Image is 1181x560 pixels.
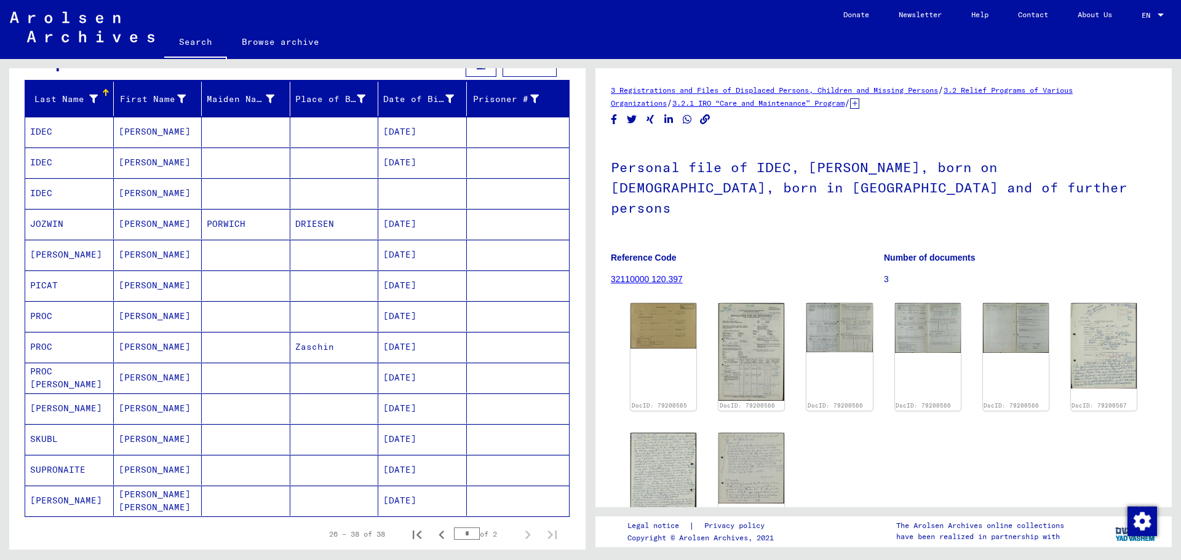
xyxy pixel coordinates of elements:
button: Share on WhatsApp [681,112,694,127]
mat-cell: IDEC [25,148,114,178]
mat-cell: [PERSON_NAME] [114,209,202,239]
mat-cell: [PERSON_NAME] [25,486,114,516]
button: Next page [515,522,540,546]
mat-cell: DRIESEN [290,209,379,239]
mat-cell: [DATE] [378,301,467,331]
div: | [627,519,779,532]
mat-cell: [PERSON_NAME] [PERSON_NAME] [114,486,202,516]
img: 003.jpg [895,303,961,353]
a: DocID: 79200566 [720,402,775,409]
mat-header-cell: First Name [114,82,202,116]
mat-cell: [PERSON_NAME] [114,363,202,393]
mat-cell: [DATE] [378,455,467,485]
a: DocID: 79200566 [808,402,863,409]
mat-cell: SUPRONAITE [25,455,114,485]
b: Number of documents [884,253,976,262]
img: 004.jpg [983,303,1049,352]
h1: Personal file of IDEC, [PERSON_NAME], born on [DEMOGRAPHIC_DATA], born in [GEOGRAPHIC_DATA] and o... [611,139,1156,234]
div: Maiden Name [207,89,290,109]
span: 38 [231,60,242,71]
mat-cell: [DATE] [378,424,467,454]
mat-cell: [PERSON_NAME] [25,240,114,270]
a: Browse archive [227,27,334,57]
span: EN [1142,11,1155,20]
b: Reference Code [611,253,677,262]
div: Prisoner # [472,89,555,109]
img: 001.jpg [718,303,784,401]
mat-header-cell: Maiden Name [202,82,290,116]
span: Filter [513,60,546,71]
img: 003.jpg [718,433,784,503]
mat-cell: JOZWIN [25,209,114,239]
img: Arolsen_neg.svg [10,12,154,42]
mat-cell: [DATE] [378,148,467,178]
span: / [667,97,672,108]
p: The Arolsen Archives online collections [896,520,1064,531]
mat-cell: [PERSON_NAME] [114,301,202,331]
div: Date of Birth [383,93,454,106]
p: have been realized in partnership with [896,531,1064,542]
div: of 2 [454,528,515,540]
a: Legal notice [627,519,689,532]
div: First Name [119,89,202,109]
mat-cell: [PERSON_NAME] [114,455,202,485]
p: 3 [884,273,1156,286]
a: Privacy policy [694,519,779,532]
mat-cell: SKUBL [25,424,114,454]
mat-cell: PROC [PERSON_NAME] [25,363,114,393]
mat-cell: IDEC [25,178,114,208]
mat-cell: PROC [25,301,114,331]
button: Share on Twitter [626,112,638,127]
div: Prisoner # [472,93,539,106]
div: Last Name [30,93,98,106]
a: 3.2.1 IRO “Care and Maintenance” Program [672,98,845,108]
button: Last page [540,522,565,546]
mat-cell: [PERSON_NAME] [114,148,202,178]
button: Share on LinkedIn [662,112,675,127]
div: First Name [119,93,186,106]
div: Place of Birth [295,89,381,109]
img: yv_logo.png [1113,516,1159,546]
a: DocID: 79200566 [984,402,1039,409]
img: Change consent [1127,507,1157,536]
a: 32110000 120.397 [611,274,683,284]
span: records found [242,60,314,71]
mat-header-cell: Prisoner # [467,82,570,116]
mat-cell: PICAT [25,270,114,301]
mat-cell: [PERSON_NAME] [114,424,202,454]
img: 001.jpg [1071,303,1137,388]
mat-cell: [DATE] [378,363,467,393]
mat-cell: [PERSON_NAME] [114,393,202,424]
mat-cell: Zaschin [290,332,379,362]
button: Share on Facebook [608,112,621,127]
mat-cell: PROC [25,332,114,362]
img: 002.jpg [630,433,696,518]
mat-cell: IDEC [25,117,114,147]
mat-cell: [DATE] [378,270,467,301]
mat-cell: [PERSON_NAME] [114,178,202,208]
mat-cell: [DATE] [378,209,467,239]
mat-header-cell: Place of Birth [290,82,379,116]
mat-cell: [PERSON_NAME] [25,393,114,424]
mat-cell: [PERSON_NAME] [114,270,202,301]
mat-header-cell: Date of Birth [378,82,467,116]
div: Place of Birth [295,93,366,106]
div: Maiden Name [207,93,274,106]
a: DocID: 79200565 [632,402,687,409]
img: 001.jpg [630,303,696,349]
mat-cell: [DATE] [378,393,467,424]
div: Last Name [30,89,113,109]
button: Copy link [699,112,712,127]
span: / [938,84,944,95]
mat-cell: PORWICH [202,209,290,239]
mat-cell: [PERSON_NAME] [114,332,202,362]
mat-cell: [DATE] [378,117,467,147]
p: Copyright © Arolsen Archives, 2021 [627,532,779,543]
mat-cell: [PERSON_NAME] [114,240,202,270]
mat-cell: [DATE] [378,486,467,516]
a: DocID: 79200567 [1072,402,1127,409]
div: 26 – 38 of 38 [329,529,385,540]
a: Search [164,27,227,59]
button: Previous page [429,522,454,546]
mat-cell: [DATE] [378,240,467,270]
